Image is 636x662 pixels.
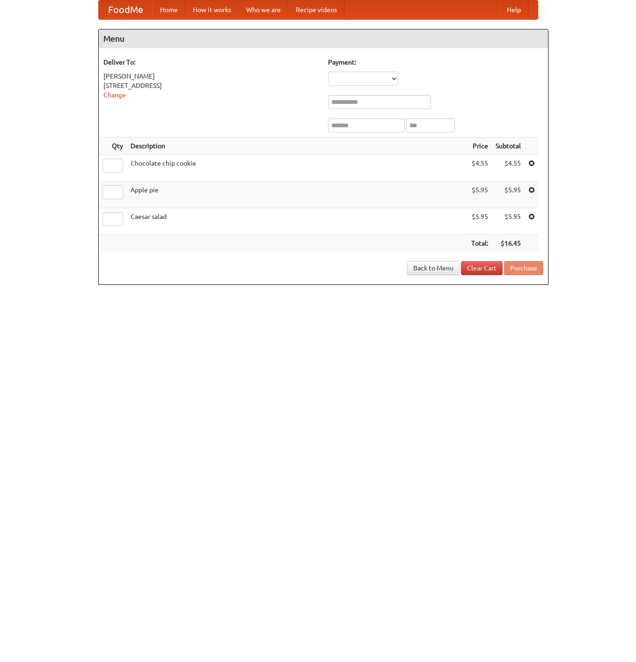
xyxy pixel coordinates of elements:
[103,81,319,90] div: [STREET_ADDRESS]
[103,58,319,67] h5: Deliver To:
[468,182,492,208] td: $5.95
[127,208,468,235] td: Caesar salad
[127,138,468,155] th: Description
[492,208,525,235] td: $5.95
[239,0,288,19] a: Who we are
[185,0,239,19] a: How it works
[153,0,185,19] a: Home
[461,261,503,275] a: Clear Cart
[499,0,528,19] a: Help
[504,261,543,275] button: Purchase
[492,235,525,252] th: $16.45
[127,182,468,208] td: Apple pie
[468,138,492,155] th: Price
[407,261,460,275] a: Back to Menu
[99,29,548,48] h4: Menu
[103,91,126,99] a: Change
[492,138,525,155] th: Subtotal
[492,155,525,182] td: $4.55
[468,208,492,235] td: $5.95
[288,0,344,19] a: Recipe videos
[103,72,319,81] div: [PERSON_NAME]
[328,58,543,67] h5: Payment:
[127,155,468,182] td: Chocolate chip cookie
[99,138,127,155] th: Qty
[99,0,153,19] a: FoodMe
[468,155,492,182] td: $4.55
[492,182,525,208] td: $5.95
[468,235,492,252] th: Total:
